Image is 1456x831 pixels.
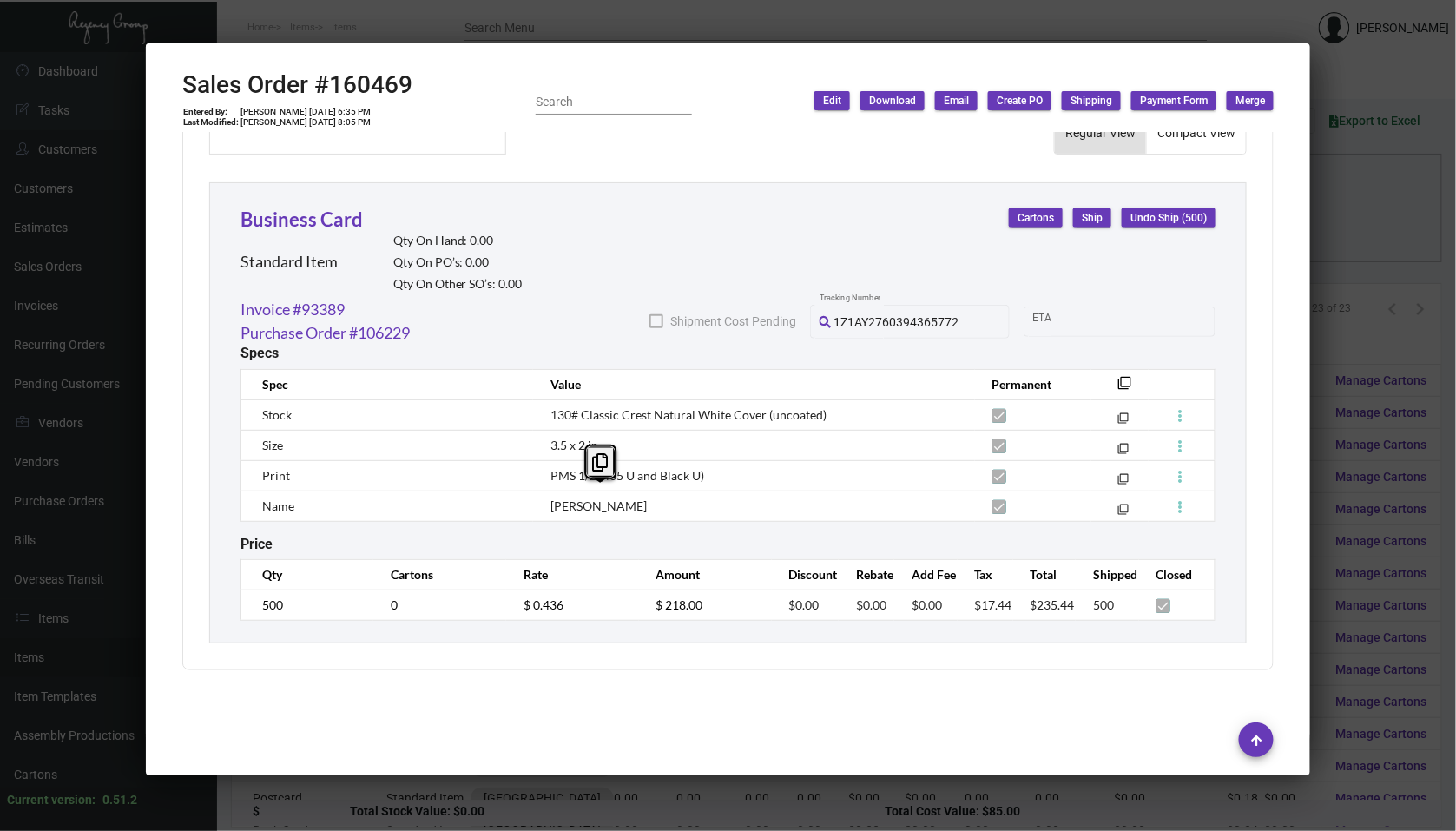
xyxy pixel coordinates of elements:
th: Cartons [373,559,506,590]
button: Cartons [1009,208,1063,228]
td: [PERSON_NAME] [DATE] 6:35 PM [240,107,372,117]
button: Create PO [988,91,1051,110]
input: End date [1102,314,1185,328]
span: Shipment Cost Pending [670,311,796,332]
span: 1Z1AY2760394365772 [834,315,959,329]
th: Permanent [975,369,1092,399]
h2: Qty On PO’s: 0.00 [393,255,523,270]
a: Purchase Order #106229 [240,321,410,345]
button: Download [860,91,925,110]
button: Shipping [1062,91,1121,110]
button: Regular View [1055,112,1146,154]
button: Email [935,91,978,110]
i: Copy [593,453,609,472]
span: $0.00 [856,597,886,612]
mat-icon: filter_none [1118,416,1130,427]
span: [PERSON_NAME] [550,498,647,513]
span: Edit [823,94,841,109]
th: Total [1013,559,1076,590]
span: Stock [262,407,292,422]
button: Undo Ship (500) [1122,208,1216,228]
th: Shipped [1076,559,1138,590]
mat-icon: filter_none [1117,381,1131,395]
span: 130# Classic Crest Natural White Cover (uncoated) [550,407,827,422]
th: Rate [506,559,639,590]
button: Payment Form [1131,91,1216,110]
span: 3.5 x 2 in [550,438,598,452]
span: Email [944,94,969,109]
span: $0.00 [912,597,942,612]
span: PMS 1/2 (465 U and Black U) [550,468,704,483]
span: $17.44 [975,597,1012,612]
h2: Qty On Other SO’s: 0.00 [393,277,523,292]
th: Spec [240,369,533,399]
span: Create PO [997,94,1043,109]
span: $0.00 [789,597,820,612]
th: Rebate [839,559,894,590]
button: Ship [1073,208,1111,228]
th: Discount [772,559,839,590]
span: Shipping [1071,94,1112,109]
h2: Qty On Hand: 0.00 [393,234,523,248]
mat-icon: filter_none [1118,507,1130,518]
th: Tax [958,559,1013,590]
td: [PERSON_NAME] [DATE] 8:05 PM [240,117,372,128]
span: Cartons [1018,211,1054,226]
a: Business Card [240,208,363,231]
button: Merge [1227,91,1274,110]
span: 500 [1093,597,1114,612]
button: Compact View [1147,112,1246,154]
mat-icon: filter_none [1118,477,1130,488]
span: Merge [1235,94,1265,109]
input: Start date [1033,314,1087,328]
h2: Sales Order #160469 [182,70,412,100]
a: Invoice #93389 [240,298,345,321]
th: Value [533,369,975,399]
th: Closed [1139,559,1216,590]
span: Download [869,94,916,109]
mat-icon: filter_none [1118,446,1130,458]
h2: Standard Item [240,253,338,272]
button: Edit [814,91,850,110]
span: Undo Ship (500) [1130,211,1207,226]
span: Name [262,498,294,513]
th: Amount [639,559,772,590]
th: Qty [240,559,373,590]
span: Size [262,438,283,452]
span: $235.44 [1031,597,1075,612]
h2: Price [240,536,273,552]
span: Ship [1082,211,1103,226]
div: Current version: [7,791,96,809]
td: Last Modified: [182,117,240,128]
th: Add Fee [894,559,957,590]
h2: Specs [240,345,279,361]
td: Entered By: [182,107,240,117]
span: Payment Form [1140,94,1208,109]
span: Print [262,468,290,483]
div: 0.51.2 [102,791,137,809]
